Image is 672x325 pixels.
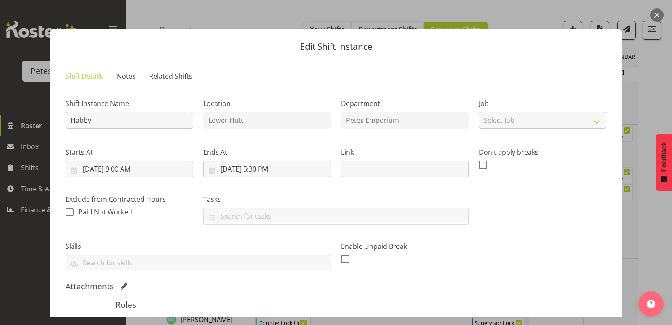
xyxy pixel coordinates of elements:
span: Related Shifts [149,71,192,81]
input: Search for skills [66,256,331,270]
h5: Attachments [66,281,114,291]
button: Feedback - Show survey [656,134,672,191]
label: Enable Unpaid Break [341,241,469,251]
label: Location [203,98,331,108]
label: Tasks [203,194,469,204]
input: Click to select... [203,161,331,177]
label: Job [479,98,606,108]
p: Edit Shift Instance [59,42,613,51]
input: Click to select... [66,161,193,177]
span: Notes [117,71,136,81]
span: Shift Details [66,71,103,81]
label: Skills [66,241,331,251]
label: Don't apply breaks [479,147,606,157]
label: Exclude from Contracted Hours [66,194,193,204]
img: help-xxl-2.png [647,300,655,308]
span: Feedback [660,142,668,172]
label: Shift Instance Name [66,98,193,108]
input: Shift Instance Name [66,112,193,129]
label: Starts At [66,147,193,157]
h5: Roles [115,300,556,310]
label: Ends At [203,147,331,157]
input: Search for tasks [204,209,468,222]
span: Paid Not Worked [79,207,132,217]
label: Department [341,98,469,108]
label: Link [341,147,469,157]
